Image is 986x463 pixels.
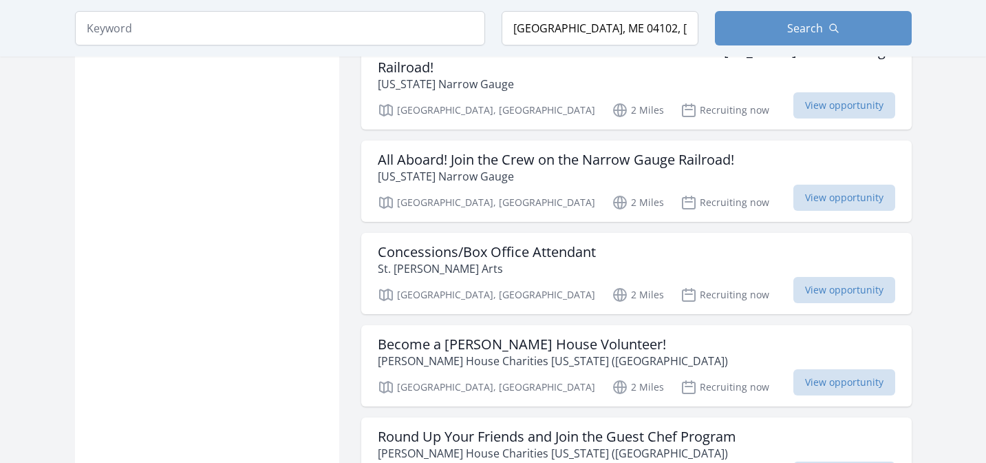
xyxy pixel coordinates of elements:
span: Search [787,20,823,37]
p: [GEOGRAPHIC_DATA], [GEOGRAPHIC_DATA] [378,102,595,119]
span: View opportunity [793,92,895,119]
p: 2 Miles [612,287,664,303]
h3: Concessions/Box Office Attendant [378,244,596,260]
p: 2 Miles [612,194,664,211]
p: [US_STATE] Narrow Gauge [378,168,734,185]
span: View opportunity [793,185,895,211]
p: Recruiting now [680,287,769,303]
a: Concessions/Box Office Attendant St. [PERSON_NAME] Arts [GEOGRAPHIC_DATA], [GEOGRAPHIC_DATA] 2 Mi... [361,233,912,314]
p: [US_STATE] Narrow Gauge [378,76,895,92]
p: Recruiting now [680,102,769,119]
p: [GEOGRAPHIC_DATA], [GEOGRAPHIC_DATA] [378,287,595,303]
h3: Tour Guides Needed: Volunteer as a Guide aboard the [US_STATE] Narrow Gauge Railroad! [378,43,895,76]
p: 2 Miles [612,102,664,119]
h3: Round Up Your Friends and Join the Guest Chef Program [378,429,736,445]
h3: Become a [PERSON_NAME] House Volunteer! [378,336,728,353]
a: All Aboard! Join the Crew on the Narrow Gauge Railroad! [US_STATE] Narrow Gauge [GEOGRAPHIC_DATA]... [361,141,912,222]
span: View opportunity [793,369,895,395]
p: Recruiting now [680,194,769,211]
h3: All Aboard! Join the Crew on the Narrow Gauge Railroad! [378,152,734,168]
p: St. [PERSON_NAME] Arts [378,260,596,277]
input: Location [502,11,698,45]
p: [PERSON_NAME] House Charities [US_STATE] ([GEOGRAPHIC_DATA]) [378,445,736,462]
input: Keyword [75,11,485,45]
p: [GEOGRAPHIC_DATA], [GEOGRAPHIC_DATA] [378,194,595,211]
p: 2 Miles [612,379,664,395]
span: View opportunity [793,277,895,303]
a: Become a [PERSON_NAME] House Volunteer! [PERSON_NAME] House Charities [US_STATE] ([GEOGRAPHIC_DAT... [361,325,912,407]
a: Tour Guides Needed: Volunteer as a Guide aboard the [US_STATE] Narrow Gauge Railroad! [US_STATE] ... [361,32,912,130]
p: Recruiting now [680,379,769,395]
p: [GEOGRAPHIC_DATA], [GEOGRAPHIC_DATA] [378,379,595,395]
p: [PERSON_NAME] House Charities [US_STATE] ([GEOGRAPHIC_DATA]) [378,353,728,369]
button: Search [715,11,912,45]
